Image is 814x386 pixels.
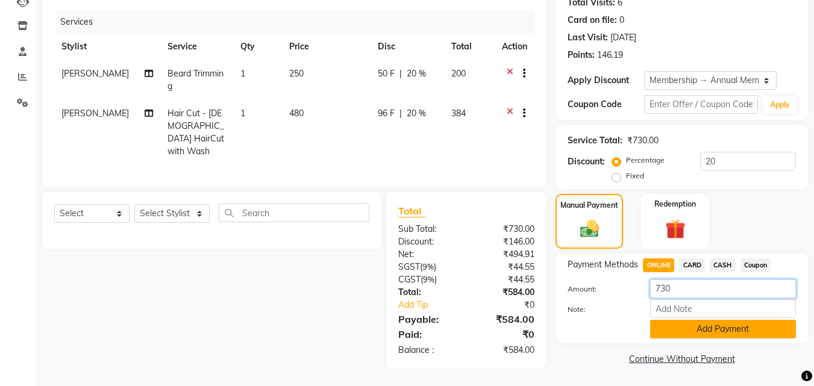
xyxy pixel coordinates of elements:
span: Payment Methods [568,258,638,271]
span: SGST [398,261,420,272]
span: CASH [710,258,736,272]
div: Net: [389,248,466,261]
img: _cash.svg [574,218,605,240]
div: ₹0 [466,327,543,341]
span: | [399,107,402,120]
span: 50 F [378,67,395,80]
a: Add Tip [389,299,479,311]
img: _gift.svg [659,217,692,241]
span: 384 [451,108,466,119]
div: Card on file: [568,14,617,26]
div: Balance : [389,344,466,356]
a: Continue Without Payment [558,353,806,366]
th: Price [282,33,371,60]
div: ₹584.00 [466,312,543,326]
div: ₹730.00 [466,223,543,235]
span: [PERSON_NAME] [61,108,129,119]
div: 146.19 [597,49,623,61]
div: Total: [389,286,466,299]
th: Total [444,33,495,60]
span: CGST [398,274,421,285]
span: 1 [240,108,245,119]
span: [PERSON_NAME] [61,68,129,79]
div: ₹44.55 [466,261,543,273]
button: Apply [763,96,797,114]
span: 480 [289,108,304,119]
span: Beard Trimming [167,68,224,92]
input: Add Note [650,299,796,318]
div: Sub Total: [389,223,466,235]
th: Action [495,33,534,60]
span: 1 [240,68,245,79]
div: ₹584.00 [466,344,543,356]
th: Qty [233,33,282,60]
span: Total [398,205,426,217]
div: ₹44.55 [466,273,543,286]
div: ₹584.00 [466,286,543,299]
span: 200 [451,68,466,79]
span: Coupon [740,258,771,272]
label: Fixed [626,170,644,181]
span: Hair Cut - [DEMOGRAPHIC_DATA] HairCut with Wash [167,108,224,157]
th: Stylist [54,33,160,60]
span: 9% [422,262,434,272]
div: Coupon Code [568,98,643,111]
label: Note: [559,304,640,315]
input: Search [219,204,369,222]
th: Disc [371,33,444,60]
div: ₹494.91 [466,248,543,261]
label: Redemption [654,199,696,210]
div: ₹730.00 [627,134,659,147]
div: Payable: [389,312,466,326]
th: Service [160,33,233,60]
div: [DATE] [610,31,636,44]
div: ( ) [389,273,466,286]
div: Services [55,11,543,33]
span: 250 [289,68,304,79]
label: Manual Payment [560,200,618,211]
span: 96 F [378,107,395,120]
span: ONLINE [643,258,674,272]
span: | [399,67,402,80]
span: CARD [679,258,705,272]
div: Points: [568,49,595,61]
div: 0 [619,14,624,26]
input: Enter Offer / Coupon Code [644,95,758,114]
div: Paid: [389,327,466,341]
div: Discount: [568,155,605,168]
span: 9% [423,275,434,284]
div: ₹0 [480,299,544,311]
div: Discount: [389,235,466,248]
input: Amount [650,279,796,298]
div: Last Visit: [568,31,608,44]
div: ( ) [389,261,466,273]
label: Amount: [559,284,640,294]
span: 20 % [407,67,426,80]
div: Apply Discount [568,74,643,87]
div: ₹146.00 [466,235,543,248]
span: 20 % [407,107,426,120]
label: Percentage [626,155,665,166]
button: Add Payment [650,320,796,338]
div: Service Total: [568,134,622,147]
